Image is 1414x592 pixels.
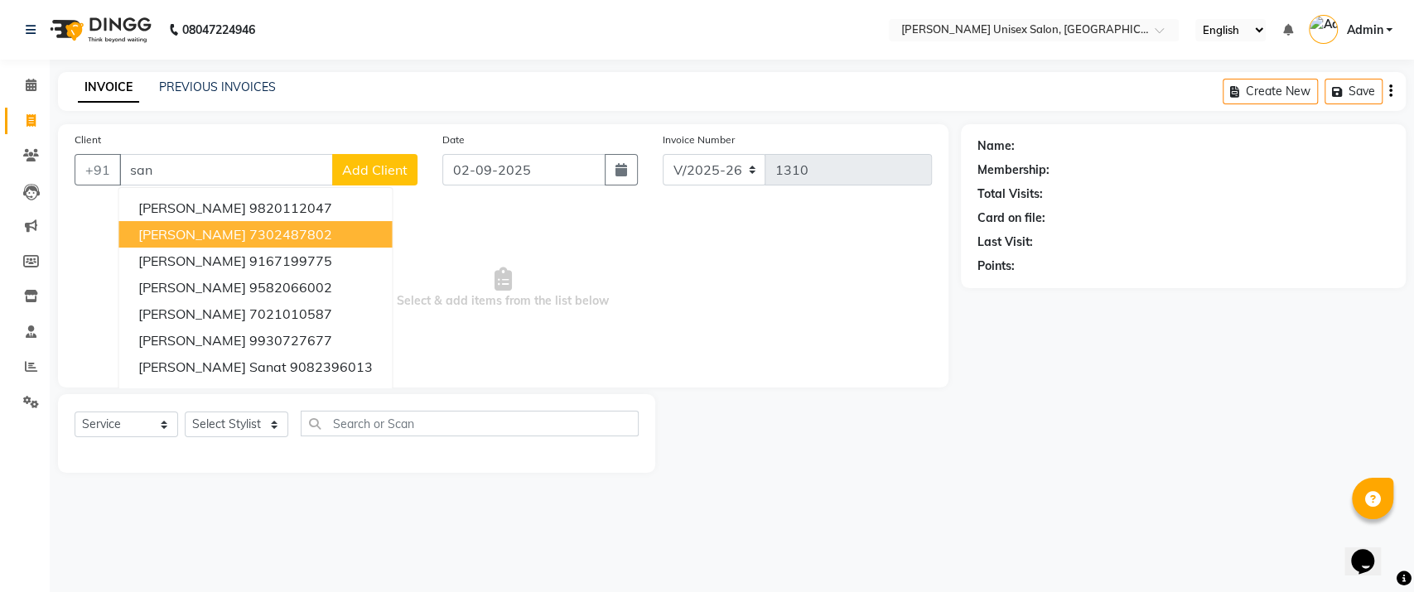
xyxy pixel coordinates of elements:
[138,385,245,402] span: [PERSON_NAME]
[159,79,276,94] a: PREVIOUS INVOICES
[977,233,1033,251] div: Last Visit:
[138,332,245,349] span: [PERSON_NAME]
[977,185,1043,203] div: Total Visits:
[1346,22,1383,39] span: Admin
[1223,79,1318,104] button: Create New
[75,205,932,371] span: Select & add items from the list below
[249,332,331,349] ngb-highlight: 9930727677
[342,161,408,178] span: Add Client
[75,132,101,147] label: Client
[138,306,245,322] span: [PERSON_NAME]
[1344,526,1397,575] iframe: chat widget
[249,200,331,216] ngb-highlight: 9820112047
[332,154,417,185] button: Add Client
[249,385,331,402] ngb-highlight: 9870134144
[1325,79,1383,104] button: Save
[182,7,255,53] b: 08047224946
[289,359,372,375] ngb-highlight: 9082396013
[977,137,1015,155] div: Name:
[442,132,465,147] label: Date
[249,226,331,243] ngb-highlight: 7302487802
[42,7,156,53] img: logo
[977,257,1015,275] div: Points:
[249,253,331,269] ngb-highlight: 9167199775
[663,132,735,147] label: Invoice Number
[138,253,245,269] span: [PERSON_NAME]
[119,154,333,185] input: Search by Name/Mobile/Email/Code
[977,209,1045,227] div: Card on file:
[249,279,331,296] ngb-highlight: 9582066002
[78,73,139,103] a: INVOICE
[1309,15,1338,44] img: Admin
[977,161,1050,179] div: Membership:
[249,306,331,322] ngb-highlight: 7021010587
[301,411,639,436] input: Search or Scan
[138,279,245,296] span: [PERSON_NAME]
[138,200,245,216] span: [PERSON_NAME]
[138,226,245,243] span: [PERSON_NAME]
[75,154,121,185] button: +91
[138,359,286,375] span: [PERSON_NAME] sanat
